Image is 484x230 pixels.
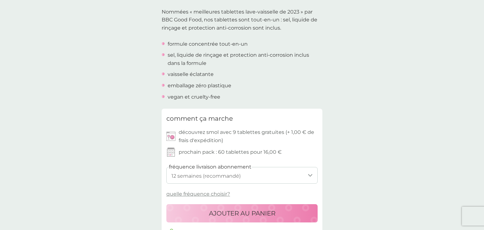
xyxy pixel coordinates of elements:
[166,204,318,222] button: AJOUTER AU PANIER
[209,208,275,218] p: AJOUTER AU PANIER
[168,51,322,67] p: sel, liquide de rinçage et protection anti-corrosion inclus dans la formule
[166,190,230,198] p: quelle fréquence choisir?
[162,8,322,32] p: Nommées « meilleures tablettes lave-vaisselle de 2023 » par BBC Good Food, nos tablettes sont tou...
[168,70,214,78] p: vaisselle éclatante
[166,113,233,124] h3: comment ça marche
[168,40,248,48] p: formule concentrée tout-en-un
[169,163,251,171] label: fréquence livraison abonnement
[168,93,220,101] p: vegan et cruelty-free
[168,82,231,90] p: emballage zéro plastique
[179,128,318,144] p: découvrez smol avec 9 tablettes gratuites (+ 1,00 € de frais d'expédition)
[179,148,282,156] p: prochain pack : 60 tablettes pour 16,00 €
